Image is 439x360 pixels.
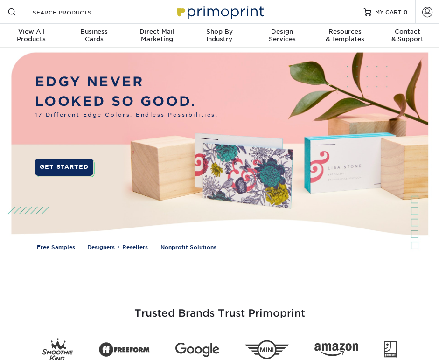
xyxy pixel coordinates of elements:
[7,285,432,331] h3: Trusted Brands Trust Primoprint
[404,8,408,15] span: 0
[37,243,75,251] a: Free Samples
[376,24,439,48] a: Contact& Support
[125,28,188,35] span: Direct Mail
[376,28,439,35] span: Contact
[188,28,251,35] span: Shop By
[314,343,358,356] img: Amazon
[251,28,314,35] span: Design
[87,243,148,251] a: Designers + Resellers
[63,24,125,48] a: BusinessCards
[375,8,402,16] span: MY CART
[251,24,314,48] a: DesignServices
[35,159,93,176] a: GET STARTED
[63,28,125,43] div: Cards
[314,28,376,35] span: Resources
[35,91,218,111] p: LOOKED SO GOOD.
[35,72,218,91] p: EDGY NEVER
[314,28,376,43] div: & Templates
[125,24,188,48] a: Direct MailMarketing
[384,341,397,358] img: Goodwill
[32,7,123,18] input: SEARCH PRODUCTS.....
[376,28,439,43] div: & Support
[251,28,314,43] div: Services
[175,342,219,357] img: Google
[63,28,125,35] span: Business
[314,24,376,48] a: Resources& Templates
[245,340,289,359] img: Mini
[188,28,251,43] div: Industry
[188,24,251,48] a: Shop ByIndustry
[35,111,218,119] span: 17 Different Edge Colors. Endless Possibilities.
[160,243,216,251] a: Nonprofit Solutions
[125,28,188,43] div: Marketing
[173,1,266,21] img: Primoprint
